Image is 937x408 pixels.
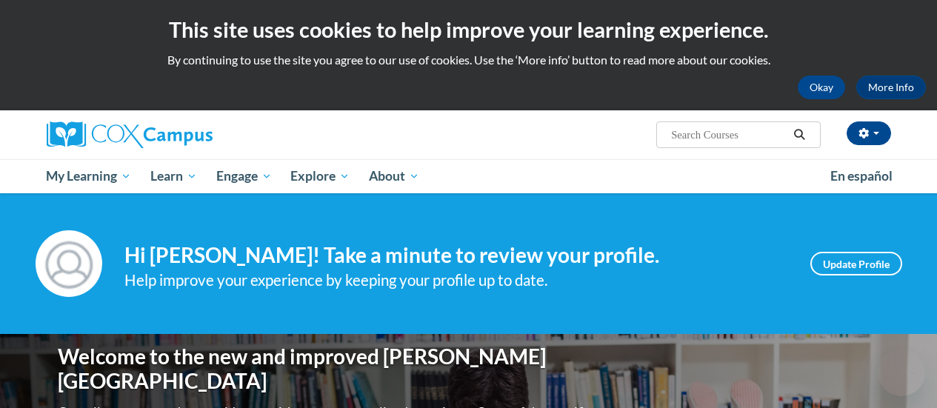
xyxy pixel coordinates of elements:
button: Okay [798,76,845,99]
a: Cox Campus [47,121,313,148]
input: Search Courses [670,126,788,144]
h4: Hi [PERSON_NAME]! Take a minute to review your profile. [124,243,788,268]
a: Update Profile [810,252,902,275]
span: Explore [290,167,350,185]
div: Main menu [36,159,902,193]
p: By continuing to use the site you agree to our use of cookies. Use the ‘More info’ button to read... [11,52,926,68]
span: En español [830,168,893,184]
button: Account Settings [847,121,891,145]
img: Cox Campus [47,121,213,148]
iframe: Button to launch messaging window [878,349,925,396]
a: My Learning [37,159,141,193]
a: Learn [141,159,207,193]
a: En español [821,161,902,192]
i:  [793,130,806,141]
h2: This site uses cookies to help improve your learning experience. [11,15,926,44]
span: My Learning [46,167,131,185]
a: Engage [207,159,281,193]
span: About [369,167,419,185]
a: More Info [856,76,926,99]
span: Learn [150,167,197,185]
button: Search [788,126,810,144]
a: About [359,159,429,193]
h1: Welcome to the new and improved [PERSON_NAME][GEOGRAPHIC_DATA] [58,344,595,394]
span: Engage [216,167,272,185]
a: Explore [281,159,359,193]
img: Profile Image [36,230,102,297]
div: Help improve your experience by keeping your profile up to date. [124,268,788,292]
